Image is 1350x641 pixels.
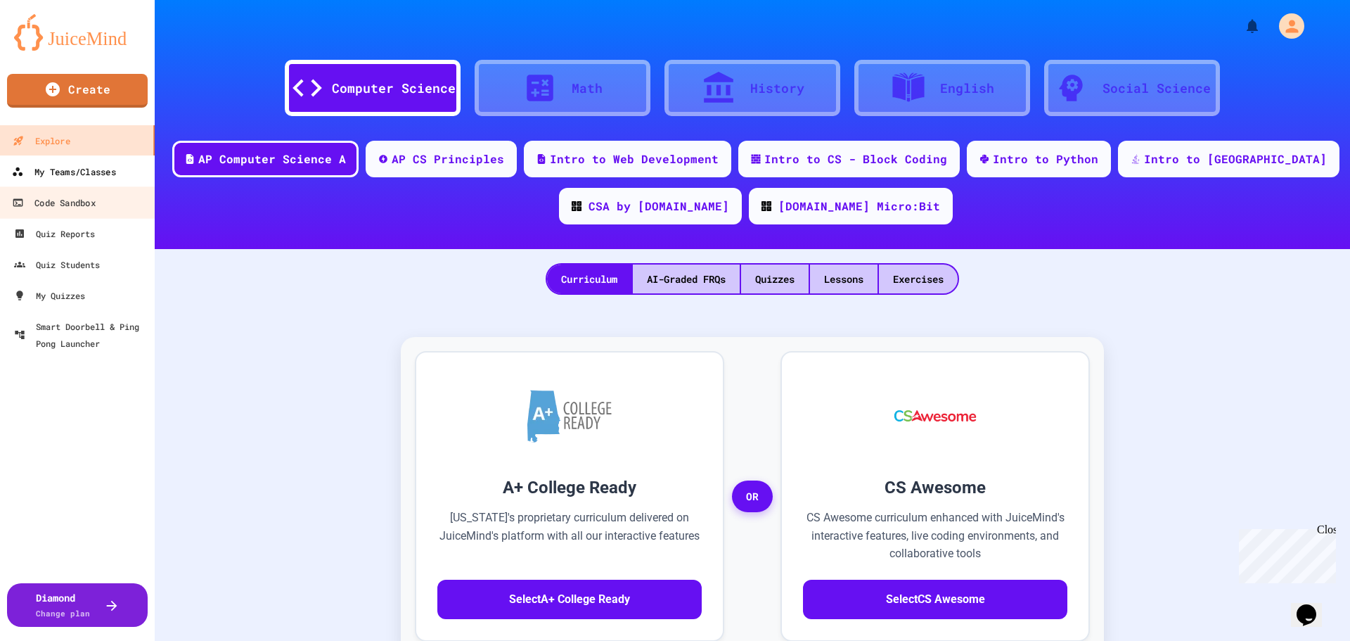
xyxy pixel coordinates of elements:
[6,6,97,89] div: Chat with us now!Close
[14,14,141,51] img: logo-orange.svg
[7,583,148,627] button: DiamondChange plan
[803,475,1067,500] h3: CS Awesome
[547,265,631,293] div: Curriculum
[572,201,581,211] img: CODE_logo_RGB.png
[732,481,773,513] span: OR
[1291,585,1336,627] iframe: chat widget
[1102,79,1211,98] div: Social Science
[880,374,991,458] img: CS Awesome
[12,194,95,212] div: Code Sandbox
[572,79,603,98] div: Math
[14,287,85,304] div: My Quizzes
[803,509,1067,563] p: CS Awesome curriculum enhanced with JuiceMind's interactive features, live coding environments, a...
[741,265,809,293] div: Quizzes
[879,265,958,293] div: Exercises
[550,151,719,167] div: Intro to Web Development
[14,318,149,352] div: Smart Doorbell & Ping Pong Launcher
[750,79,804,98] div: History
[7,74,148,108] a: Create
[36,590,90,620] div: Diamond
[589,198,729,215] div: CSA by [DOMAIN_NAME]
[761,201,771,211] img: CODE_logo_RGB.png
[437,509,702,563] p: [US_STATE]'s proprietary curriculum delivered on JuiceMind's platform with all our interactive fe...
[1233,523,1336,583] iframe: chat widget
[527,390,612,443] img: A+ College Ready
[1144,151,1327,167] div: Intro to [GEOGRAPHIC_DATA]
[12,163,116,181] div: My Teams/Classes
[198,151,346,167] div: AP Computer Science A
[778,198,940,215] div: [DOMAIN_NAME] Micro:Bit
[993,151,1098,167] div: Intro to Python
[36,608,90,618] span: Change plan
[392,151,504,167] div: AP CS Principles
[940,79,994,98] div: English
[14,225,95,242] div: Quiz Reports
[1218,14,1264,38] div: My Notifications
[437,580,702,619] button: SelectA+ College Ready
[13,132,70,150] div: Explore
[1264,10,1308,42] div: My Account
[332,79,456,98] div: Computer Science
[437,475,702,500] h3: A+ College Ready
[633,265,740,293] div: AI-Graded FRQs
[810,265,877,293] div: Lessons
[764,151,947,167] div: Intro to CS - Block Coding
[803,580,1067,619] button: SelectCS Awesome
[14,256,100,273] div: Quiz Students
